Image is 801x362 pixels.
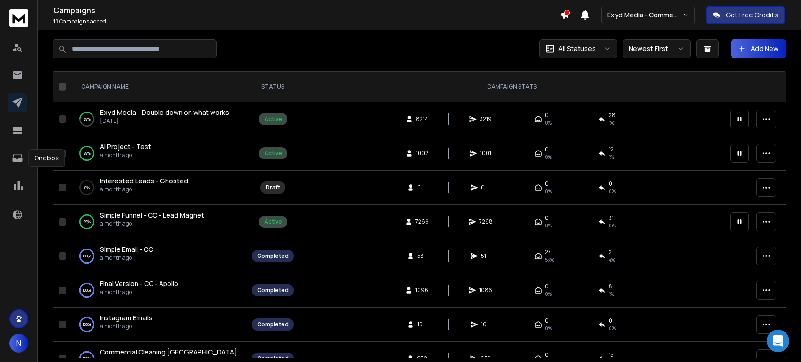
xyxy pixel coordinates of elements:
[545,153,552,161] span: 0%
[299,72,725,102] th: CAMPAIGN STATS
[481,184,490,191] span: 0
[545,290,552,298] span: 0%
[726,10,778,20] p: Get Free Credits
[53,18,560,25] p: Campaigns added
[100,323,153,330] p: a month ago
[100,211,204,220] a: Simple Funnel - CC - Lead Magnet
[84,183,90,192] p: 0 %
[607,10,683,20] p: Exyd Media - Commercial Cleaning
[479,218,493,226] span: 7298
[609,222,616,229] span: 0 %
[266,184,280,191] div: Draft
[545,317,549,324] span: 0
[767,330,789,352] div: Open Intercom Messenger
[100,151,151,159] p: a month ago
[100,313,153,322] span: Instagram Emails
[83,320,91,329] p: 100 %
[609,188,616,195] span: 0%
[100,142,151,151] a: AI Project - Test
[100,176,188,185] span: Interested Leads - Ghosted
[100,279,178,288] a: Final Version - CC - Apollo
[609,249,612,256] span: 2
[100,176,188,186] a: Interested Leads - Ghosted
[545,146,549,153] span: 0
[545,351,549,359] span: 0
[480,150,491,157] span: 1001
[9,334,28,353] button: N
[706,6,785,24] button: Get Free Credits
[623,39,691,58] button: Newest First
[609,283,612,290] span: 8
[545,180,549,188] span: 0
[609,146,614,153] span: 12
[264,150,282,157] div: Active
[545,112,549,119] span: 0
[416,115,428,123] span: 8214
[9,9,28,27] img: logo
[545,222,552,229] span: 0%
[545,283,549,290] span: 0
[53,17,58,25] span: 11
[28,149,65,167] div: Onebox
[545,119,552,127] span: 0%
[84,114,91,124] p: 39 %
[257,287,289,294] div: Completed
[100,347,237,356] span: Commercial Cleaning [GEOGRAPHIC_DATA]
[609,180,612,188] span: 0
[84,217,91,226] p: 99 %
[415,218,429,226] span: 7269
[100,220,204,227] p: a month ago
[545,214,549,222] span: 0
[416,150,428,157] span: 1002
[481,252,490,260] span: 51
[264,218,282,226] div: Active
[100,313,153,323] a: Instagram Emails
[257,321,289,328] div: Completed
[70,136,246,171] td: 99%AI Project - Testa month ago
[257,252,289,260] div: Completed
[480,115,492,123] span: 3219
[545,256,554,264] span: 53 %
[609,317,612,324] span: 0
[100,117,229,125] p: [DATE]
[609,256,615,264] span: 4 %
[481,321,490,328] span: 16
[609,119,614,127] span: 1 %
[558,44,596,53] p: All Statuses
[545,324,552,332] span: 0%
[415,287,428,294] span: 1096
[53,5,560,16] h1: Campaigns
[70,205,246,239] td: 99%Simple Funnel - CC - Lead Magneta month ago
[83,286,91,295] p: 100 %
[479,287,492,294] span: 1086
[417,321,427,328] span: 16
[70,72,246,102] th: CAMPAIGN NAME
[609,153,614,161] span: 1 %
[70,171,246,205] td: 0%Interested Leads - Ghosteda month ago
[100,245,153,254] a: Simple Email - CC
[731,39,786,58] button: Add New
[417,184,427,191] span: 0
[246,72,299,102] th: STATUS
[545,188,552,195] span: 0%
[609,112,616,119] span: 28
[100,211,204,219] span: Simple Funnel - CC - Lead Magnet
[264,115,282,123] div: Active
[100,288,178,296] p: a month ago
[609,290,614,298] span: 1 %
[545,249,551,256] span: 27
[70,102,246,136] td: 39%Exyd Media - Double down on what works[DATE]
[609,324,616,332] span: 0 %
[70,308,246,342] td: 100%Instagram Emailsa month ago
[609,351,614,359] span: 15
[100,186,188,193] p: a month ago
[70,239,246,273] td: 100%Simple Email - CCa month ago
[609,214,614,222] span: 31
[83,251,91,261] p: 100 %
[70,273,246,308] td: 100%Final Version - CC - Apolloa month ago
